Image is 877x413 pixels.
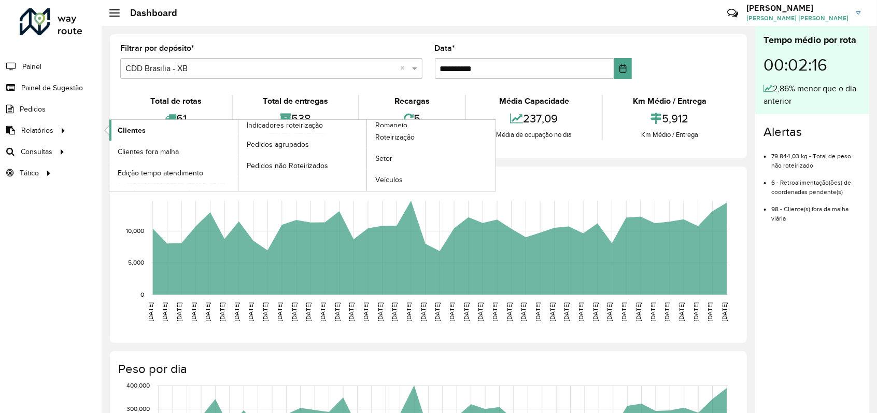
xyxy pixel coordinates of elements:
span: Clientes fora malha [118,146,179,157]
div: 00:02:16 [763,47,861,82]
li: 6 - Retroalimentação(ões) de coordenadas pendente(s) [771,170,861,197]
text: [DATE] [620,302,627,321]
text: 10,000 [126,228,144,235]
span: Setor [375,153,392,164]
text: [DATE] [362,302,369,321]
div: 5 [362,107,463,130]
text: [DATE] [420,302,427,321]
text: 0 [140,291,144,298]
span: Clientes [118,125,146,136]
span: Painel de Sugestão [21,82,83,93]
text: [DATE] [520,302,527,321]
h2: Dashboard [120,7,177,19]
text: [DATE] [649,302,656,321]
text: [DATE] [663,302,670,321]
text: [DATE] [477,302,484,321]
text: [DATE] [176,302,182,321]
div: Km Médio / Entrega [605,95,734,107]
h4: Peso por dia [118,362,737,377]
div: 538 [235,107,356,130]
div: Média Capacidade [469,95,599,107]
text: [DATE] [291,302,298,321]
div: Recargas [362,95,463,107]
a: Clientes [109,120,238,141]
a: Roteirização [367,127,496,148]
text: 5,000 [128,259,144,266]
a: Setor [367,148,496,169]
text: [DATE] [448,302,455,321]
text: [DATE] [635,302,642,321]
span: Painel [22,61,41,72]
span: Relatórios [21,125,53,136]
text: [DATE] [692,302,699,321]
span: Roteirização [375,132,415,143]
text: [DATE] [534,302,541,321]
a: Contato Rápido [722,2,744,24]
text: [DATE] [147,302,154,321]
div: 5,912 [605,107,734,130]
span: Tático [20,168,39,178]
li: 98 - Cliente(s) fora da malha viária [771,197,861,223]
span: Romaneio [375,120,407,131]
span: [PERSON_NAME] [PERSON_NAME] [746,13,848,23]
li: 79.844,03 kg - Total de peso não roteirizado [771,144,861,170]
text: [DATE] [463,302,470,321]
div: Tempo médio por rota [763,33,861,47]
span: Veículos [375,174,403,185]
div: Total de rotas [123,95,229,107]
label: Data [435,42,456,54]
button: Choose Date [614,58,632,79]
text: [DATE] [549,302,556,321]
text: [DATE] [219,302,225,321]
div: Total de entregas [235,95,356,107]
text: [DATE] [405,302,412,321]
span: Consultas [21,146,52,157]
text: [DATE] [233,302,240,321]
div: 237,09 [469,107,599,130]
text: [DATE] [276,302,283,321]
text: [DATE] [377,302,384,321]
a: Pedidos não Roteirizados [238,155,367,176]
a: Indicadores roteirização [109,120,367,191]
a: Veículos [367,170,496,190]
text: [DATE] [348,302,355,321]
a: Edição tempo atendimento [109,162,238,183]
text: [DATE] [190,302,197,321]
h3: [PERSON_NAME] [746,3,848,13]
span: Pedidos agrupados [247,139,309,150]
text: [DATE] [205,302,211,321]
a: Romaneio [238,120,496,191]
span: Pedidos [20,104,46,115]
text: [DATE] [491,302,498,321]
text: [DATE] [248,302,254,321]
text: [DATE] [319,302,326,321]
span: Indicadores roteirização [247,120,323,131]
text: [DATE] [606,302,613,321]
text: [DATE] [678,302,685,321]
text: [DATE] [707,302,714,321]
text: [DATE] [161,302,168,321]
div: 2,86% menor que o dia anterior [763,82,861,107]
text: [DATE] [563,302,570,321]
span: Edição tempo atendimento [118,168,203,178]
div: Km Médio / Entrega [605,130,734,140]
text: [DATE] [305,302,312,321]
div: 61 [123,107,229,130]
text: [DATE] [577,302,584,321]
text: 400,000 [126,382,150,389]
label: Filtrar por depósito [120,42,194,54]
text: [DATE] [506,302,513,321]
text: [DATE] [262,302,268,321]
a: Pedidos agrupados [238,134,367,155]
a: Clientes fora malha [109,141,238,162]
text: 300,000 [126,406,150,412]
div: Média de ocupação no dia [469,130,599,140]
text: [DATE] [334,302,341,321]
h4: Alertas [763,125,861,140]
text: [DATE] [391,302,398,321]
span: Pedidos não Roteirizados [247,160,329,171]
text: [DATE] [721,302,728,321]
text: [DATE] [434,302,441,321]
span: Clear all [401,62,409,75]
text: [DATE] [592,302,599,321]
